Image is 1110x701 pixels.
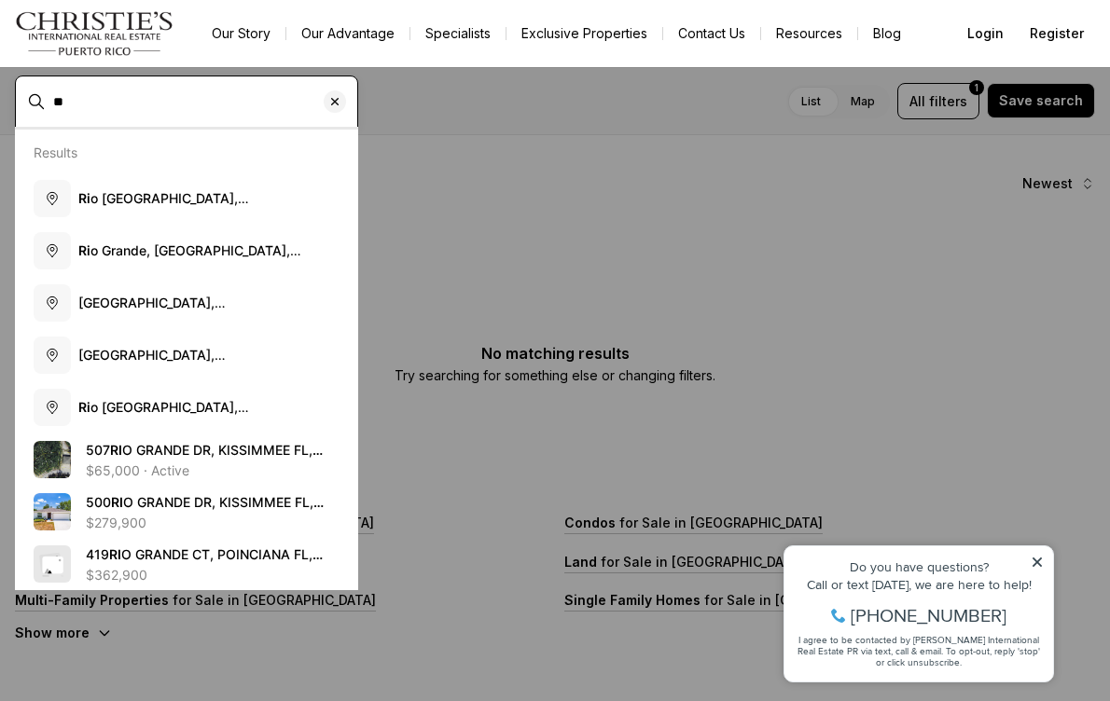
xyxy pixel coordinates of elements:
b: RI [111,494,123,510]
span: o Grande, [GEOGRAPHIC_DATA], [GEOGRAPHIC_DATA] [78,242,301,277]
b: Ri [78,190,90,206]
a: View details: 500 RIO GRANDE DR [26,486,347,538]
button: [GEOGRAPHIC_DATA], [GEOGRAPHIC_DATA], [GEOGRAPHIC_DATA] [26,277,347,329]
a: Resources [761,21,857,47]
span: [GEOGRAPHIC_DATA], [GEOGRAPHIC_DATA] co [78,347,238,381]
a: View details: 507 RIO GRANDE DR [26,433,347,486]
div: Call or text [DATE], we are here to help! [20,60,270,73]
div: Do you have questions? [20,42,270,55]
b: Ri [78,399,90,415]
button: Clear search input [324,76,357,127]
b: RI [110,442,122,458]
span: 500 O GRANDE DR, KISSIMMEE FL, 34759 [86,494,324,529]
p: Results [34,144,77,160]
button: Rio [GEOGRAPHIC_DATA], [GEOGRAPHIC_DATA], [GEOGRAPHIC_DATA] [26,172,347,225]
button: [GEOGRAPHIC_DATA], [GEOGRAPHIC_DATA]co [26,329,347,381]
span: [GEOGRAPHIC_DATA], [GEOGRAPHIC_DATA], [GEOGRAPHIC_DATA] [78,295,226,348]
p: $65,000 · Active [86,463,189,478]
b: RI [109,546,121,562]
a: View details: 419 RIO GRANDE CT [26,538,347,590]
span: o [GEOGRAPHIC_DATA], [GEOGRAPHIC_DATA], [GEOGRAPHIC_DATA] [78,190,249,243]
span: o [GEOGRAPHIC_DATA], [GEOGRAPHIC_DATA] unfo de la República, Monumental, [GEOGRAPHIC_DATA][PERSON... [78,399,320,508]
span: Login [967,26,1004,41]
img: logo [15,11,174,56]
a: Specialists [410,21,506,47]
span: I agree to be contacted by [PERSON_NAME] International Real Estate PR via text, call & email. To ... [23,115,266,150]
p: $362,900 [86,568,147,583]
button: Register [1019,15,1095,52]
button: Rio [GEOGRAPHIC_DATA], [GEOGRAPHIC_DATA]unfo de la República, Monumental, [GEOGRAPHIC_DATA][PERSO... [26,381,347,433]
button: Contact Us [663,21,760,47]
a: Exclusive Properties [506,21,662,47]
span: 507 O GRANDE DR, KISSIMMEE FL, 34759 [86,442,323,476]
a: Our Story [197,21,285,47]
button: Login [956,15,1015,52]
p: $279,900 [86,515,146,530]
span: Register [1030,26,1084,41]
span: 419 O GRANDE CT, POINCIANA FL, 34759 [86,546,323,581]
a: Our Advantage [286,21,409,47]
button: Rio Grande, [GEOGRAPHIC_DATA], [GEOGRAPHIC_DATA] [26,225,347,277]
a: Blog [858,21,916,47]
span: [PHONE_NUMBER] [76,88,232,106]
b: Ri [78,242,90,258]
